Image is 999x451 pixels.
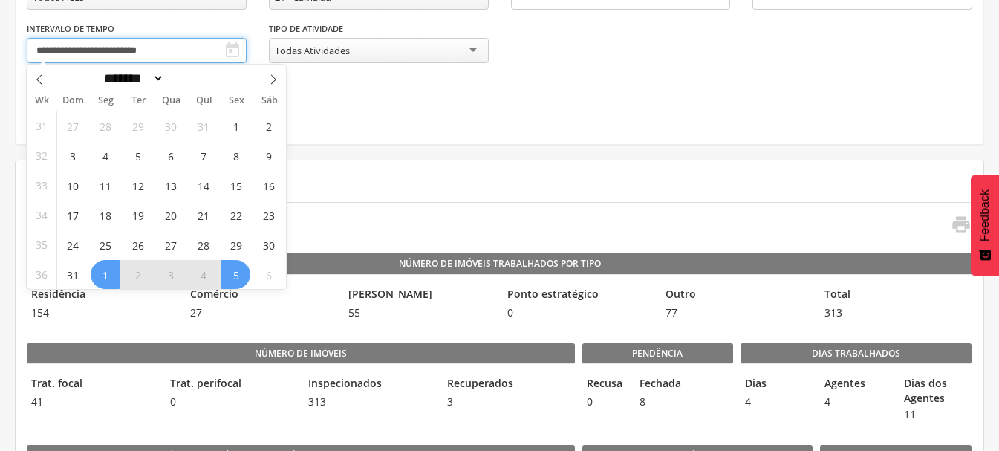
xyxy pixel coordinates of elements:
span: 4 [741,395,813,409]
span: Qui [188,96,221,106]
span: Agosto 31, 2025 [58,260,87,289]
span: Setembro 4, 2025 [189,260,218,289]
span: Agosto 22, 2025 [221,201,250,230]
span: Julho 30, 2025 [156,111,185,140]
span: Agosto 2, 2025 [254,111,283,140]
span: 35 [36,230,48,259]
span: 154 [27,305,178,320]
legend: Trat. perifocal [166,376,297,393]
span: Agosto 20, 2025 [156,201,185,230]
span: Julho 29, 2025 [123,111,152,140]
span: Agosto 26, 2025 [123,230,152,259]
legend: Inspecionados [304,376,435,393]
span: Agosto 29, 2025 [221,230,250,259]
legend: Comércio [186,287,337,304]
span: Wk [27,90,56,111]
span: 34 [36,201,48,230]
span: 0 [503,305,654,320]
legend: Dias [741,376,813,393]
legend: Pendência [582,343,734,364]
span: Setembro 5, 2025 [221,260,250,289]
span: Setembro 1, 2025 [91,260,120,289]
legend: Total [820,287,972,304]
span: Agosto 28, 2025 [189,230,218,259]
span: Agosto 17, 2025 [58,201,87,230]
span: 36 [36,260,48,289]
span: Agosto 5, 2025 [123,141,152,170]
span: 3 [443,395,574,409]
span: Agosto 15, 2025 [221,171,250,200]
span: Agosto 3, 2025 [58,141,87,170]
a:  [942,214,972,239]
span: Agosto 11, 2025 [91,171,120,200]
legend: Trat. focal [27,376,158,393]
label: Intervalo de Tempo [27,23,114,35]
legend: Ponto estratégico [503,287,654,304]
label: Tipo de Atividade [269,23,343,35]
legend: Residência [27,287,178,304]
legend: Recuperados [443,376,574,393]
span: 33 [36,171,48,200]
span: Agosto 19, 2025 [123,201,152,230]
legend: Número de imóveis [27,343,575,364]
span: Julho 31, 2025 [189,111,218,140]
span: Agosto 30, 2025 [254,230,283,259]
span: Agosto 1, 2025 [221,111,250,140]
select: Month [100,71,165,86]
span: Agosto 24, 2025 [58,230,87,259]
span: Feedback [978,189,992,241]
span: Agosto 12, 2025 [123,171,152,200]
span: Ter [122,96,154,106]
span: 313 [304,395,435,409]
span: Agosto 16, 2025 [254,171,283,200]
span: 0 [166,395,297,409]
span: Agosto 9, 2025 [254,141,283,170]
span: Agosto 10, 2025 [58,171,87,200]
span: Seg [89,96,122,106]
span: Julho 28, 2025 [91,111,120,140]
legend: Fechada [635,376,680,393]
span: Agosto 27, 2025 [156,230,185,259]
span: Sex [221,96,253,106]
span: Setembro 3, 2025 [156,260,185,289]
legend: Recusa [582,376,628,393]
span: Qua [154,96,187,106]
span: Agosto 7, 2025 [189,141,218,170]
span: 77 [661,305,813,320]
span: Agosto 6, 2025 [156,141,185,170]
button: Feedback - Mostrar pesquisa [971,175,999,276]
span: Agosto 21, 2025 [189,201,218,230]
legend: Agentes [820,376,892,393]
span: Julho 27, 2025 [58,111,87,140]
span: 11 [899,407,972,422]
span: Agosto 14, 2025 [189,171,218,200]
legend: Número de Imóveis Trabalhados por Tipo [27,253,972,274]
legend: Outro [661,287,813,304]
span: Setembro 2, 2025 [123,260,152,289]
legend: Dias Trabalhados [741,343,971,364]
span: 41 [27,395,158,409]
span: 27 [186,305,337,320]
div: Todas Atividades [275,44,350,57]
span: Agosto 4, 2025 [91,141,120,170]
span: Sáb [253,96,286,106]
span: 32 [36,141,48,170]
span: Agosto 25, 2025 [91,230,120,259]
span: 55 [344,305,495,320]
span: Setembro 6, 2025 [254,260,283,289]
span: Dom [56,96,89,106]
span: 4 [820,395,892,409]
span: Agosto 8, 2025 [221,141,250,170]
span: Agosto 18, 2025 [91,201,120,230]
span: 313 [820,305,972,320]
i:  [224,42,241,59]
input: Year [164,71,213,86]
legend: Dias dos Agentes [899,376,972,406]
span: Agosto 13, 2025 [156,171,185,200]
span: 31 [36,111,48,140]
i:  [951,214,972,235]
legend: [PERSON_NAME] [344,287,495,304]
span: 8 [635,395,680,409]
span: 0 [582,395,628,409]
span: Agosto 23, 2025 [254,201,283,230]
